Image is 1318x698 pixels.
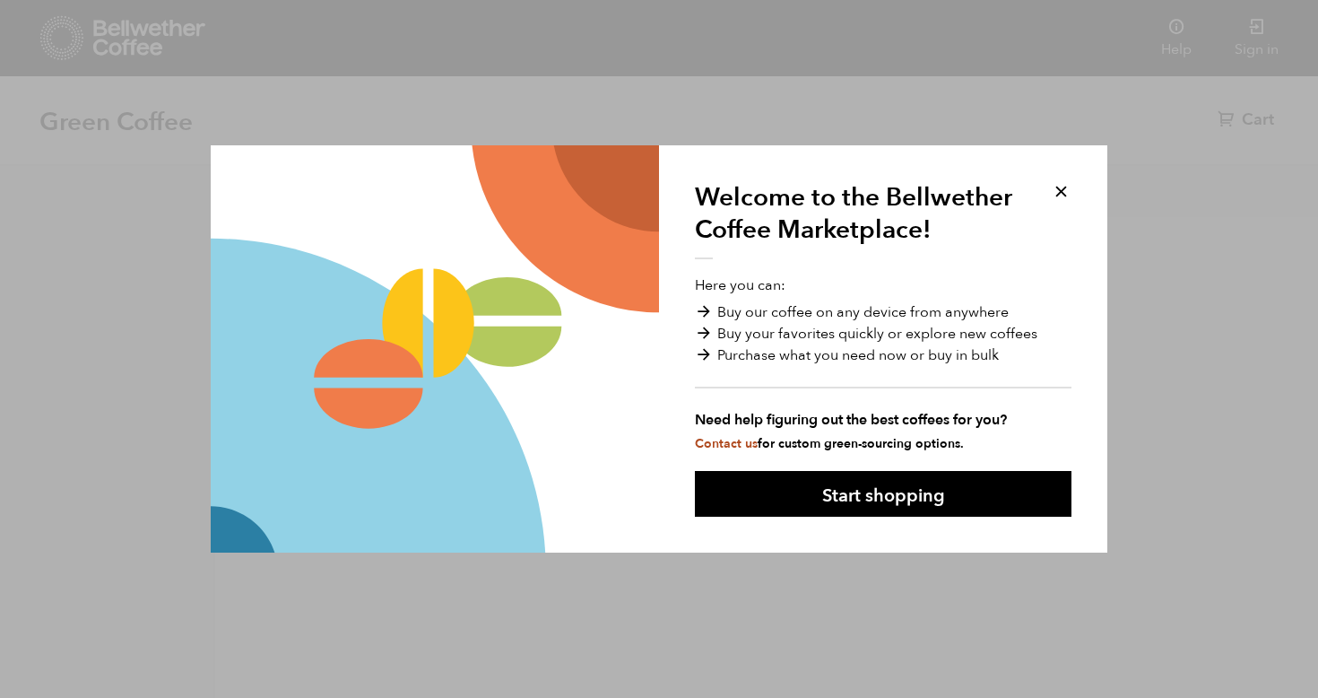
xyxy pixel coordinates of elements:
li: Buy your favorites quickly or explore new coffees [695,323,1071,345]
p: Here you can: [695,275,1071,452]
h1: Welcome to the Bellwether Coffee Marketplace! [695,181,1027,260]
strong: Need help figuring out the best coffees for you? [695,409,1071,431]
button: Start shopping [695,471,1071,517]
li: Buy our coffee on any device from anywhere [695,301,1071,323]
small: for custom green-sourcing options. [695,435,964,452]
li: Purchase what you need now or buy in bulk [695,345,1071,366]
a: Contact us [695,435,758,452]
